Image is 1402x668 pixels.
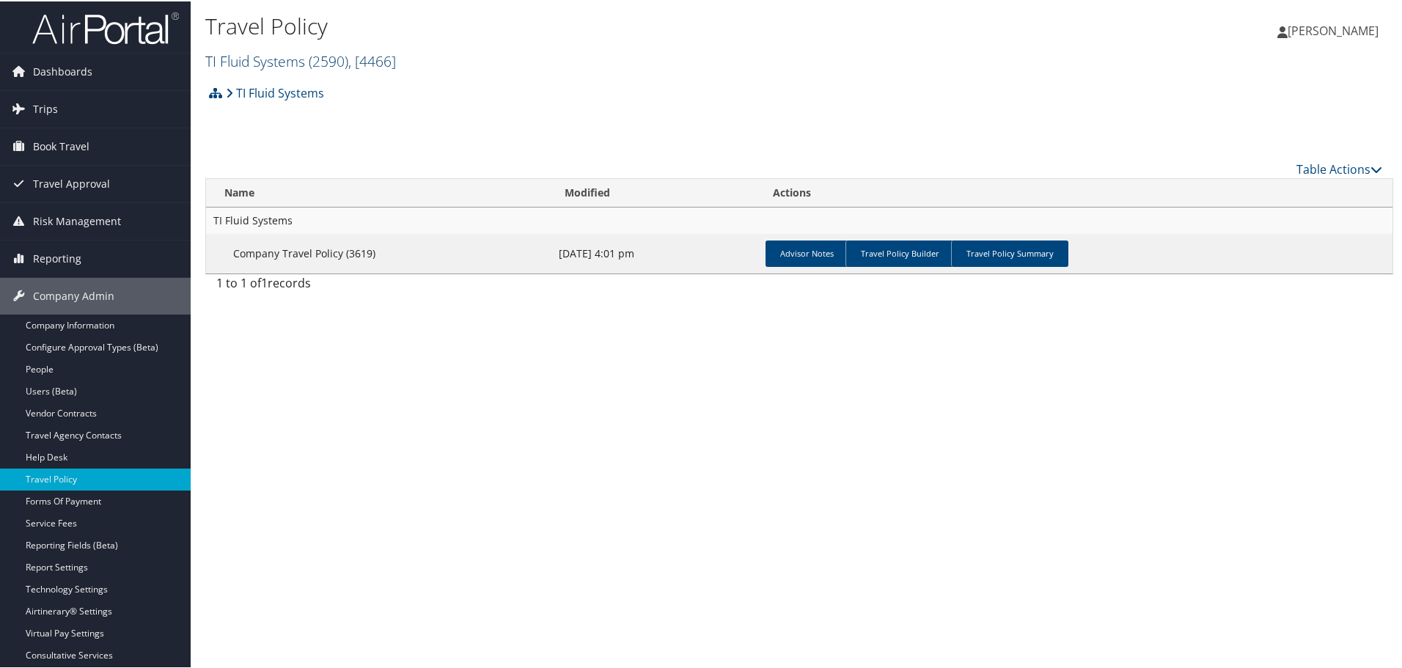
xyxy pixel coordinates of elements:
[33,127,89,164] span: Book Travel
[1277,7,1393,51] a: [PERSON_NAME]
[33,89,58,126] span: Trips
[216,273,491,298] div: 1 to 1 of records
[1288,21,1379,37] span: [PERSON_NAME]
[226,77,324,106] a: TI Fluid Systems
[205,10,997,40] h1: Travel Policy
[206,232,551,272] td: Company Travel Policy (3619)
[33,202,121,238] span: Risk Management
[551,177,760,206] th: Modified: activate to sort column ascending
[309,50,348,70] span: ( 2590 )
[205,50,396,70] a: TI Fluid Systems
[845,239,954,265] a: Travel Policy Builder
[33,276,114,313] span: Company Admin
[1296,160,1382,176] a: Table Actions
[33,52,92,89] span: Dashboards
[261,274,268,290] span: 1
[206,206,1392,232] td: TI Fluid Systems
[951,239,1068,265] a: Travel Policy Summary
[760,177,1392,206] th: Actions
[551,232,760,272] td: [DATE] 4:01 pm
[206,177,551,206] th: Name: activate to sort column ascending
[348,50,396,70] span: , [ 4466 ]
[33,164,110,201] span: Travel Approval
[32,10,179,44] img: airportal-logo.png
[766,239,848,265] a: Advisor Notes
[33,239,81,276] span: Reporting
